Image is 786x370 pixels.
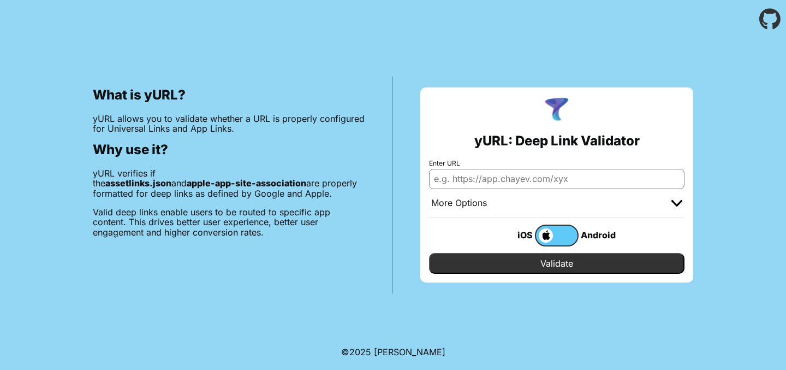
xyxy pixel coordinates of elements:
div: More Options [431,198,487,209]
div: iOS [491,228,535,242]
footer: © [341,334,445,370]
h2: What is yURL? [93,87,365,103]
h2: Why use it? [93,142,365,157]
div: Android [579,228,622,242]
a: Michael Ibragimchayev's Personal Site [374,346,445,357]
input: e.g. https://app.chayev.com/xyx [429,169,684,189]
span: 2025 [349,346,371,357]
b: apple-app-site-association [187,178,306,189]
img: yURL Logo [543,96,571,125]
p: Valid deep links enable users to be routed to specific app content. This drives better user exper... [93,207,365,237]
p: yURL allows you to validate whether a URL is properly configured for Universal Links and App Links. [93,114,365,134]
input: Validate [429,253,684,274]
h2: yURL: Deep Link Validator [474,133,640,149]
img: chevron [671,200,682,207]
label: Enter URL [429,160,684,167]
p: yURL verifies if the and are properly formatted for deep links as defined by Google and Apple. [93,168,365,198]
b: assetlinks.json [105,178,171,189]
